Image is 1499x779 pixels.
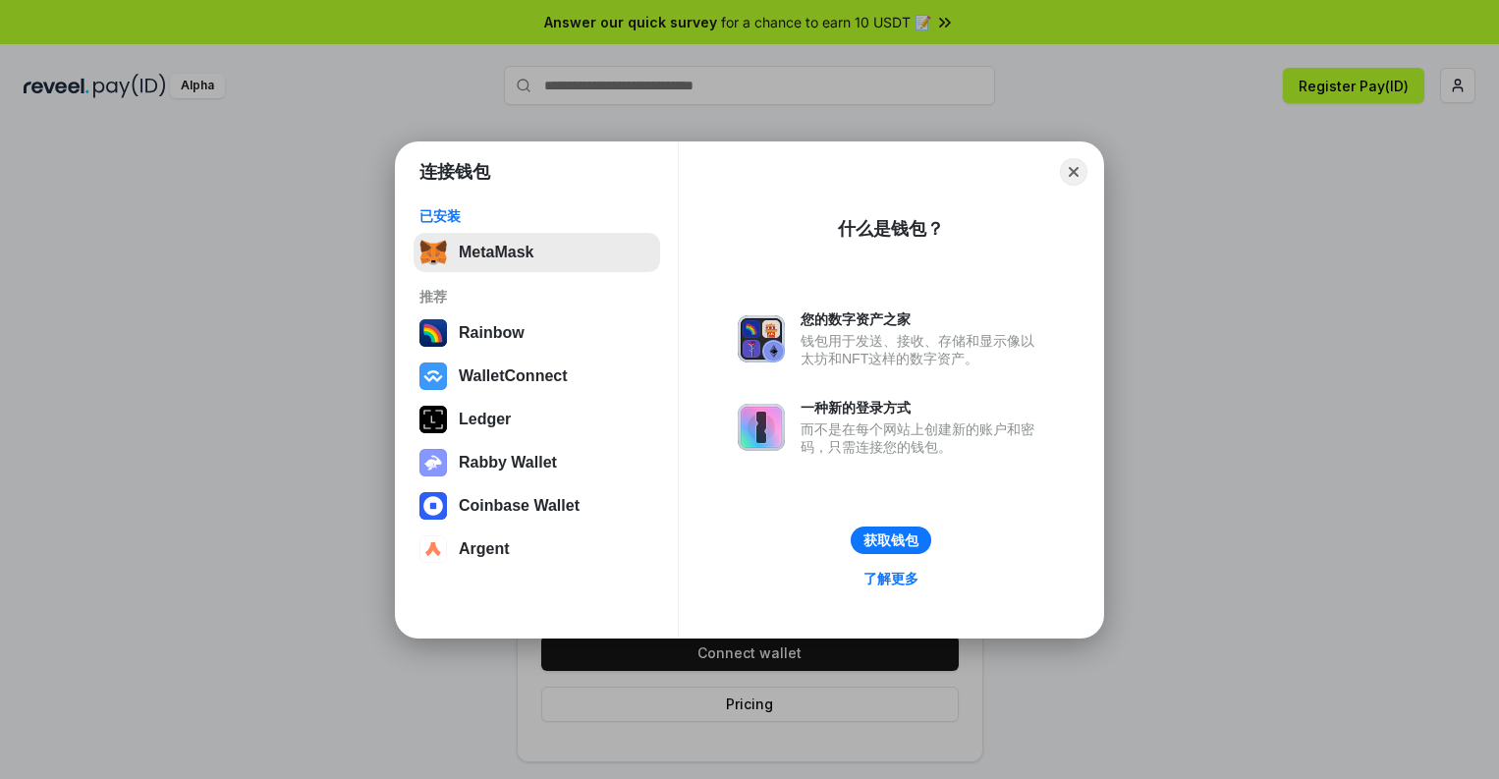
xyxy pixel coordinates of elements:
img: svg+xml,%3Csvg%20width%3D%2228%22%20height%3D%2228%22%20viewBox%3D%220%200%2028%2028%22%20fill%3D... [419,362,447,390]
div: MetaMask [459,244,533,261]
img: svg+xml,%3Csvg%20width%3D%2228%22%20height%3D%2228%22%20viewBox%3D%220%200%2028%2028%22%20fill%3D... [419,492,447,520]
div: 获取钱包 [863,531,918,549]
img: svg+xml,%3Csvg%20xmlns%3D%22http%3A%2F%2Fwww.w3.org%2F2000%2Fsvg%22%20fill%3D%22none%22%20viewBox... [419,449,447,476]
button: Ledger [414,400,660,439]
div: Coinbase Wallet [459,497,580,515]
button: Rainbow [414,313,660,353]
img: svg+xml,%3Csvg%20width%3D%22120%22%20height%3D%22120%22%20viewBox%3D%220%200%20120%20120%22%20fil... [419,319,447,347]
img: svg+xml,%3Csvg%20width%3D%2228%22%20height%3D%2228%22%20viewBox%3D%220%200%2028%2028%22%20fill%3D... [419,535,447,563]
div: 而不是在每个网站上创建新的账户和密码，只需连接您的钱包。 [801,420,1044,456]
img: svg+xml,%3Csvg%20xmlns%3D%22http%3A%2F%2Fwww.w3.org%2F2000%2Fsvg%22%20fill%3D%22none%22%20viewBox... [738,404,785,451]
div: Ledger [459,411,511,428]
div: 您的数字资产之家 [801,310,1044,328]
div: 一种新的登录方式 [801,399,1044,417]
button: Rabby Wallet [414,443,660,482]
button: 获取钱包 [851,527,931,554]
div: 了解更多 [863,570,918,587]
div: Rabby Wallet [459,454,557,472]
img: svg+xml,%3Csvg%20fill%3D%22none%22%20height%3D%2233%22%20viewBox%3D%220%200%2035%2033%22%20width%... [419,239,447,266]
button: Argent [414,529,660,569]
button: MetaMask [414,233,660,272]
div: Rainbow [459,324,525,342]
img: svg+xml,%3Csvg%20xmlns%3D%22http%3A%2F%2Fwww.w3.org%2F2000%2Fsvg%22%20width%3D%2228%22%20height%3... [419,406,447,433]
div: WalletConnect [459,367,568,385]
button: Coinbase Wallet [414,486,660,526]
div: 推荐 [419,288,654,306]
div: 什么是钱包？ [838,217,944,241]
div: Argent [459,540,510,558]
img: svg+xml,%3Csvg%20xmlns%3D%22http%3A%2F%2Fwww.w3.org%2F2000%2Fsvg%22%20fill%3D%22none%22%20viewBox... [738,315,785,362]
button: WalletConnect [414,357,660,396]
a: 了解更多 [852,566,930,591]
h1: 连接钱包 [419,160,490,184]
div: 已安装 [419,207,654,225]
button: Close [1060,158,1087,186]
div: 钱包用于发送、接收、存储和显示像以太坊和NFT这样的数字资产。 [801,332,1044,367]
